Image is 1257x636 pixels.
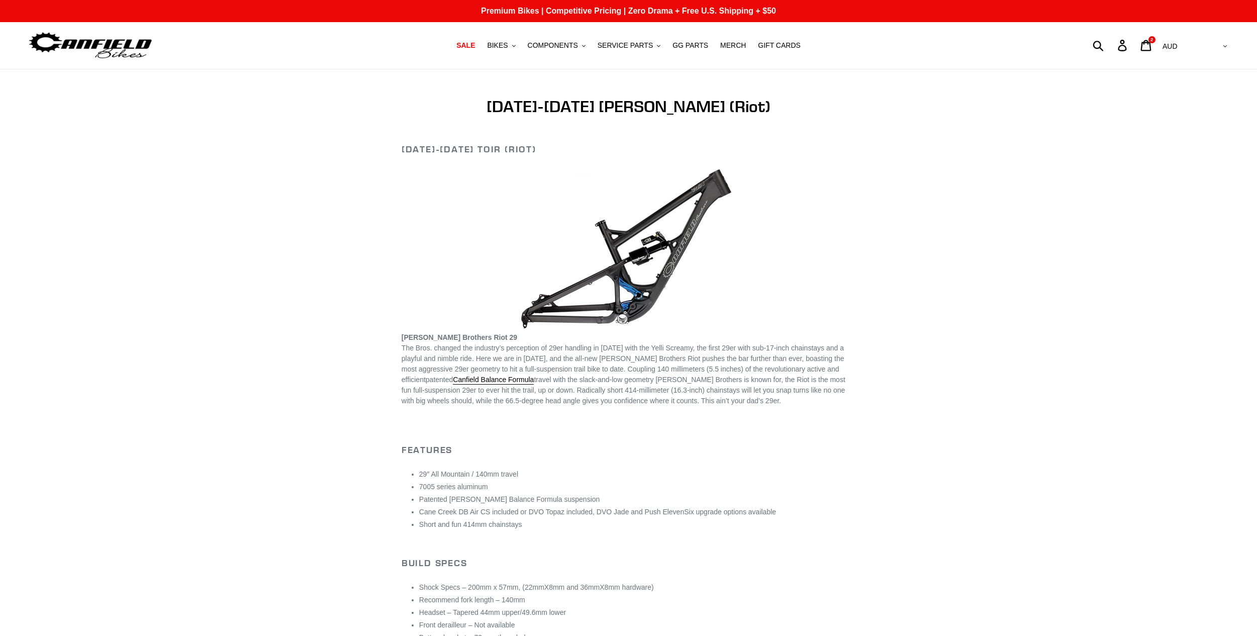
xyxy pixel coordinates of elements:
span: MERCH [720,41,746,50]
a: 2 [1135,35,1158,56]
span: travel with the slack-and-low geometry [PERSON_NAME] Brothers is known for, the Riot is the most ... [402,376,845,405]
input: Search [1098,34,1124,56]
span: SALE [456,41,475,50]
a: Canfield Balance Formula [453,376,534,385]
li: Patented [PERSON_NAME] Balance Formula suspension [419,494,855,505]
h2: FEATURES [402,444,855,456]
span: COMPONENTS [528,41,578,50]
li: 29″ All Mountain / 140mm travel [419,469,855,480]
span: GG PARTS [672,41,708,50]
li: Cane Creek DB Air CS included or DVO Topaz included, DVO Jade and Push ElevenSix upgrade options ... [419,507,855,517]
h2: [DATE]-[DATE] Toir (Riot) [402,144,855,155]
a: GIFT CARDS [753,39,806,52]
li: Recommend fork length – 140mm [419,595,855,605]
button: BIKES [482,39,520,52]
li: Shock Specs – 200mm x 57mm, (22mmX8mm and 36mmX8mm hardware) [419,582,855,593]
li: Front derailleur – Not available [419,620,855,630]
span: GIFT CARDS [758,41,801,50]
img: Canfield Bikes [28,30,153,61]
h2: BUILD SPECS [402,558,855,569]
li: Headset – Tapered 44mm upper/49.6mm lower [419,607,855,618]
a: GG PARTS [667,39,713,52]
span: 2 [1150,37,1153,42]
button: SERVICE PARTS [593,39,665,52]
span: SERVICE PARTS [598,41,653,50]
span: The Bros. changed the industry’s perception of 29er handling in [DATE] with the Yelli Screamy, th... [402,344,844,384]
span: patented [426,376,534,385]
a: MERCH [715,39,751,52]
button: COMPONENTS [523,39,591,52]
a: SALE [451,39,480,52]
li: Short and fun 414mm chainstays [419,519,855,530]
h1: [DATE]-[DATE] [PERSON_NAME] (Riot) [402,97,855,116]
span: BIKES [487,41,508,50]
li: 7005 series aluminum [419,482,855,492]
b: [PERSON_NAME] Brothers Riot 29 [402,333,517,341]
